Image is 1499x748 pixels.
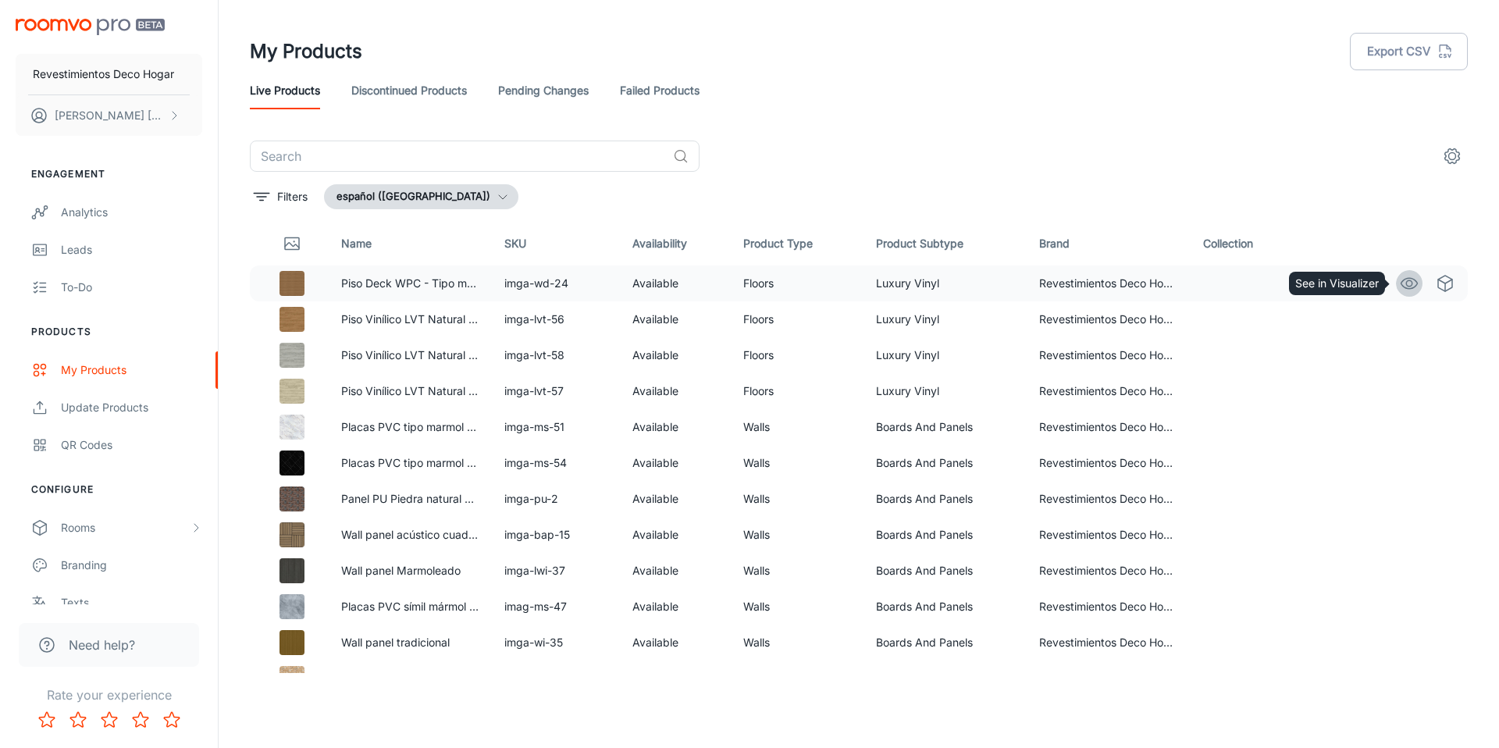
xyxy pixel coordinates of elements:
[341,636,450,649] a: Wall panel tradicional
[61,241,202,258] div: Leads
[1027,337,1191,373] td: Revestimientos Deco Hogar
[492,589,620,625] td: imag-ms-47
[863,373,1027,409] td: Luxury Vinyl
[61,557,202,574] div: Branding
[498,72,589,109] a: Pending Changes
[12,686,205,704] p: Rate your experience
[492,625,620,661] td: imga-wi-35
[277,188,308,205] p: Filters
[492,373,620,409] td: imga-lvt-57
[620,625,732,661] td: Available
[1027,625,1191,661] td: Revestimientos Deco Hogar
[620,481,732,517] td: Available
[341,348,496,362] a: Piso Vinílico LVT Natural - Gris
[329,222,493,265] th: Name
[863,222,1027,265] th: Product Subtype
[61,279,202,296] div: To-do
[33,66,174,83] p: Revestimientos Deco Hogar
[863,517,1027,553] td: Boards And Panels
[620,409,732,445] td: Available
[250,72,320,109] a: Live Products
[341,528,568,541] a: Wall panel acústico cuadrado - Marrón claro
[620,589,732,625] td: Available
[341,276,592,290] a: Piso Deck WPC - Tipo madera - 290cm - Marrón
[863,301,1027,337] td: Luxury Vinyl
[16,95,202,136] button: [PERSON_NAME] [PERSON_NAME]
[61,519,190,536] div: Rooms
[1027,373,1191,409] td: Revestimientos Deco Hogar
[1027,517,1191,553] td: Revestimientos Deco Hogar
[492,265,620,301] td: imga-wd-24
[1027,661,1191,696] td: Revestimientos Deco Hogar
[61,436,202,454] div: QR Codes
[62,704,94,736] button: Rate 2 star
[731,301,863,337] td: Floors
[731,481,863,517] td: Walls
[863,589,1027,625] td: Boards And Panels
[1396,270,1422,297] a: See in Visualizer
[1027,481,1191,517] td: Revestimientos Deco Hogar
[492,517,620,553] td: imga-bap-15
[731,445,863,481] td: Walls
[731,625,863,661] td: Walls
[731,337,863,373] td: Floors
[1191,222,1304,265] th: Collection
[61,399,202,416] div: Update Products
[61,362,202,379] div: My Products
[863,409,1027,445] td: Boards And Panels
[69,636,135,654] span: Need help?
[492,481,620,517] td: imga-pu-2
[620,72,700,109] a: Failed Products
[731,222,863,265] th: Product Type
[863,661,1027,696] td: Boards And Panels
[250,37,362,66] h1: My Products
[1027,553,1191,589] td: Revestimientos Deco Hogar
[492,409,620,445] td: imga-ms-51
[324,184,518,209] button: español ([GEOGRAPHIC_DATA])
[492,337,620,373] td: imga-lvt-58
[1027,589,1191,625] td: Revestimientos Deco Hogar
[731,373,863,409] td: Floors
[341,564,461,577] a: Wall panel Marmoleado
[620,517,732,553] td: Available
[341,492,584,505] a: Panel PU Piedra natural apilada - Mix-marrones
[1350,33,1468,70] button: Export CSV
[863,553,1027,589] td: Boards And Panels
[492,661,620,696] td: imga-pu-10
[1437,141,1468,172] button: settings
[731,661,863,696] td: Walls
[55,107,165,124] p: [PERSON_NAME] [PERSON_NAME]
[731,265,863,301] td: Floors
[250,184,312,209] button: filter
[731,517,863,553] td: Walls
[125,704,156,736] button: Rate 4 star
[620,373,732,409] td: Available
[341,600,629,613] a: Placas PVC símil mármol (Placas A y B) - Mármol Pizarra
[1027,445,1191,481] td: Revestimientos Deco Hogar
[731,553,863,589] td: Walls
[863,337,1027,373] td: Luxury Vinyl
[863,481,1027,517] td: Boards And Panels
[94,704,125,736] button: Rate 3 star
[341,384,497,397] a: Piso Vinílico LVT Natural - Lino
[250,141,667,172] input: Search
[620,553,732,589] td: Available
[731,589,863,625] td: Walls
[492,445,620,481] td: imga-ms-54
[620,301,732,337] td: Available
[620,222,732,265] th: Availability
[492,301,620,337] td: imga-lvt-56
[16,54,202,94] button: Revestimientos Deco Hogar
[863,265,1027,301] td: Luxury Vinyl
[620,445,732,481] td: Available
[156,704,187,736] button: Rate 5 star
[492,553,620,589] td: imga-lwi-37
[1027,409,1191,445] td: Revestimientos Deco Hogar
[731,409,863,445] td: Walls
[863,625,1027,661] td: Boards And Panels
[863,445,1027,481] td: Boards And Panels
[16,19,165,35] img: Roomvo PRO Beta
[351,72,467,109] a: Discontinued Products
[1027,301,1191,337] td: Revestimientos Deco Hogar
[61,594,202,611] div: Texts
